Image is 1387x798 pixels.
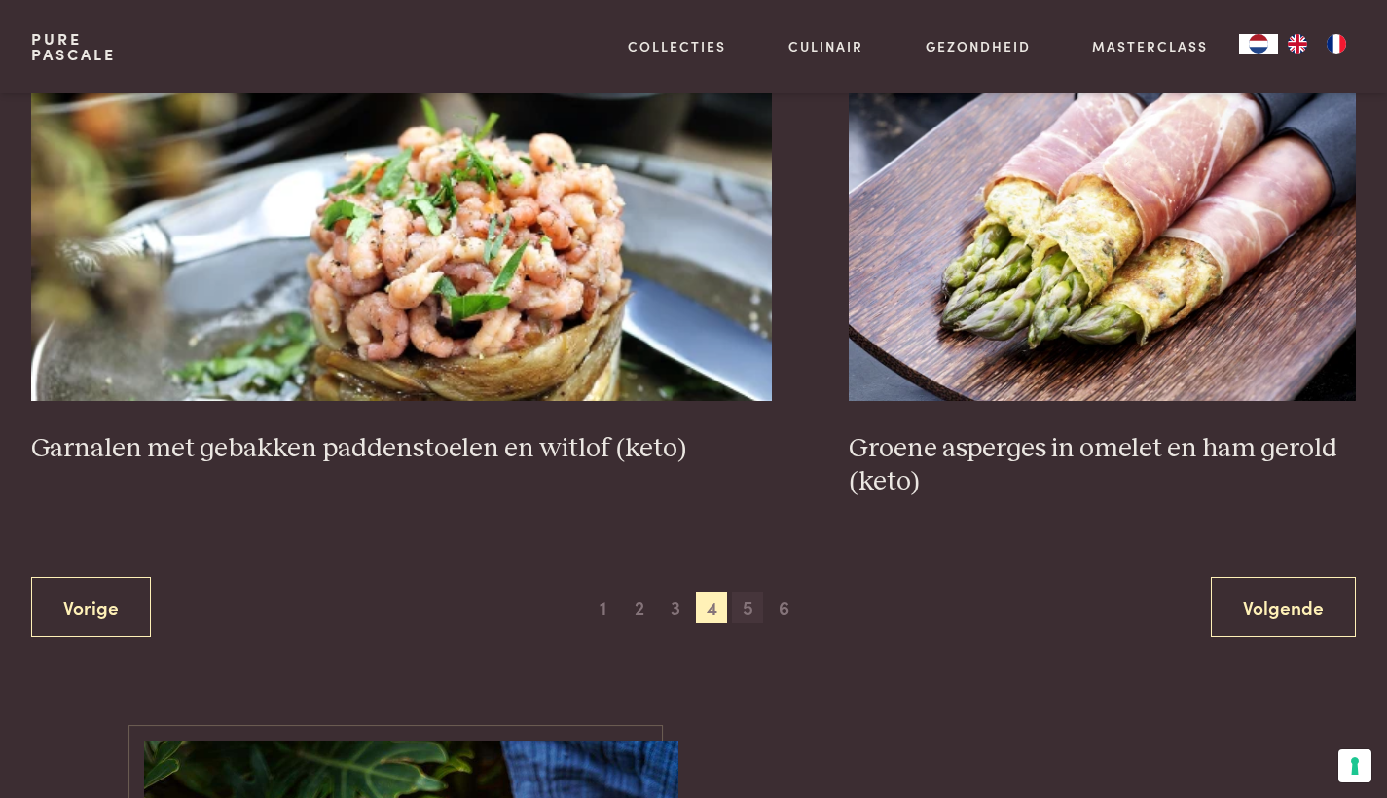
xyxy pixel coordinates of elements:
[1211,577,1356,638] a: Volgende
[769,592,800,623] span: 6
[1278,34,1317,54] a: EN
[1092,36,1208,56] a: Masterclass
[31,12,772,465] a: Garnalen met gebakken paddenstoelen en witlof (keto) Garnalen met gebakken paddenstoelen en witlo...
[1239,34,1278,54] div: Language
[849,12,1356,499] a: Groene asperges in omelet en ham gerold (keto) Groene asperges in omelet en ham gerold (keto)
[624,592,655,623] span: 2
[1338,749,1371,782] button: Uw voorkeuren voor toestemming voor trackingtechnologieën
[849,12,1356,401] img: Groene asperges in omelet en ham gerold (keto)
[1239,34,1278,54] a: NL
[31,432,772,466] h3: Garnalen met gebakken paddenstoelen en witlof (keto)
[849,432,1356,499] h3: Groene asperges in omelet en ham gerold (keto)
[31,31,116,62] a: PurePascale
[732,592,763,623] span: 5
[31,12,772,401] img: Garnalen met gebakken paddenstoelen en witlof (keto)
[588,592,619,623] span: 1
[1239,34,1356,54] aside: Language selected: Nederlands
[926,36,1031,56] a: Gezondheid
[1317,34,1356,54] a: FR
[660,592,691,623] span: 3
[788,36,863,56] a: Culinair
[31,577,151,638] a: Vorige
[628,36,726,56] a: Collecties
[1278,34,1356,54] ul: Language list
[696,592,727,623] span: 4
